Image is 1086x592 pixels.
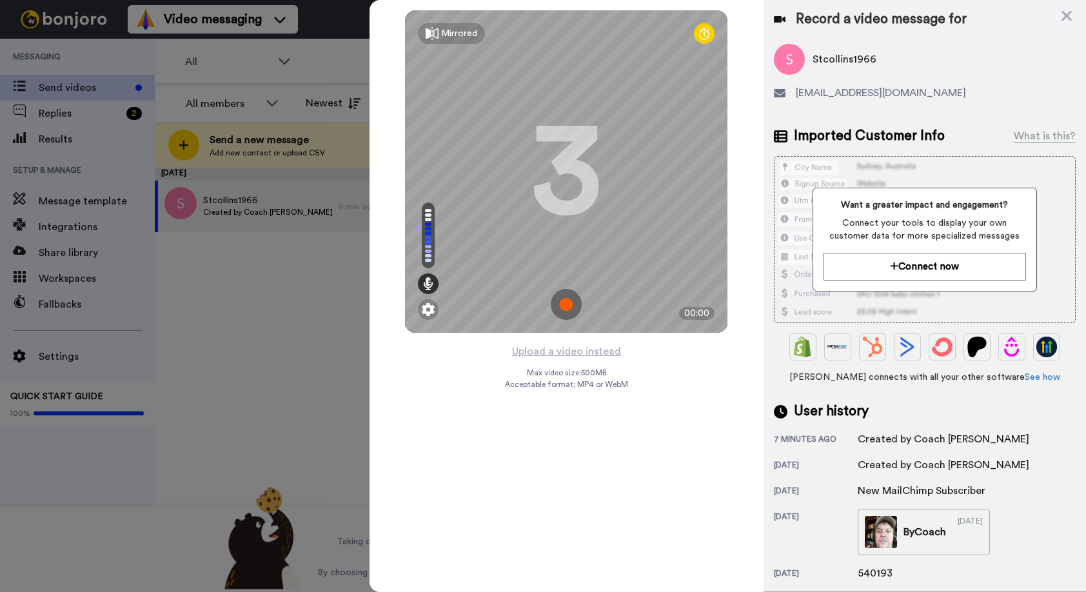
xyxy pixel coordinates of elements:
[1014,128,1076,144] div: What is this?
[774,568,858,581] div: [DATE]
[774,434,858,447] div: 7 minutes ago
[794,402,869,421] span: User history
[774,511,858,555] div: [DATE]
[526,368,606,378] span: Max video size: 500 MB
[551,289,582,320] img: ic_record_start.svg
[862,337,883,357] img: Hubspot
[958,516,983,548] div: [DATE]
[903,524,946,540] div: By Coach
[865,516,897,548] img: e003e105-78c9-4a7c-8cdd-d9db2e412808-thumb.jpg
[827,337,848,357] img: Ontraport
[858,431,1029,447] div: Created by Coach [PERSON_NAME]
[858,566,922,581] div: 540193
[858,457,1029,473] div: Created by Coach [PERSON_NAME]
[967,337,987,357] img: Patreon
[794,126,945,146] span: Imported Customer Info
[824,217,1025,242] span: Connect your tools to display your own customer data for more specialized messages
[531,123,602,220] div: 3
[774,371,1076,384] span: [PERSON_NAME] connects with all your other software
[1036,337,1057,357] img: GoHighLevel
[897,337,918,357] img: ActiveCampaign
[824,253,1025,281] button: Connect now
[422,303,435,316] img: ic_gear.svg
[1002,337,1022,357] img: Drip
[796,85,966,101] span: [EMAIL_ADDRESS][DOMAIN_NAME]
[505,379,628,390] span: Acceptable format: MP4 or WebM
[774,460,858,473] div: [DATE]
[793,337,813,357] img: Shopify
[858,509,990,555] a: ByCoach[DATE]
[1025,373,1060,382] a: See how
[679,307,715,320] div: 00:00
[824,199,1025,212] span: Want a greater impact and engagement?
[774,486,858,498] div: [DATE]
[932,337,953,357] img: ConvertKit
[858,483,985,498] div: New MailChimp Subscriber
[508,343,625,360] button: Upload a video instead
